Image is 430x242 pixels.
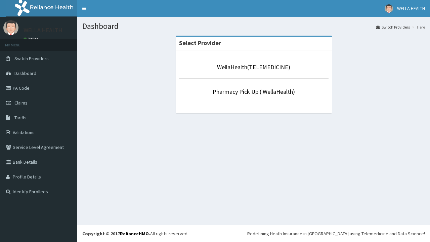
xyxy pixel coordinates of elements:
span: Switch Providers [14,55,49,62]
img: User Image [385,4,393,13]
strong: Select Provider [179,39,221,47]
span: Tariffs [14,115,27,121]
a: Pharmacy Pick Up ( WellaHealth) [213,88,295,95]
span: Dashboard [14,70,36,76]
a: Switch Providers [376,24,410,30]
div: Redefining Heath Insurance in [GEOGRAPHIC_DATA] using Telemedicine and Data Science! [247,230,425,237]
a: RelianceHMO [120,231,149,237]
footer: All rights reserved. [77,225,430,242]
li: Here [411,24,425,30]
a: WellaHealth(TELEMEDICINE) [217,63,290,71]
a: Online [24,37,40,41]
p: WELLA HEALTH [24,27,62,33]
span: WELLA HEALTH [397,5,425,11]
span: Claims [14,100,28,106]
h1: Dashboard [82,22,425,31]
img: User Image [3,20,18,35]
strong: Copyright © 2017 . [82,231,150,237]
